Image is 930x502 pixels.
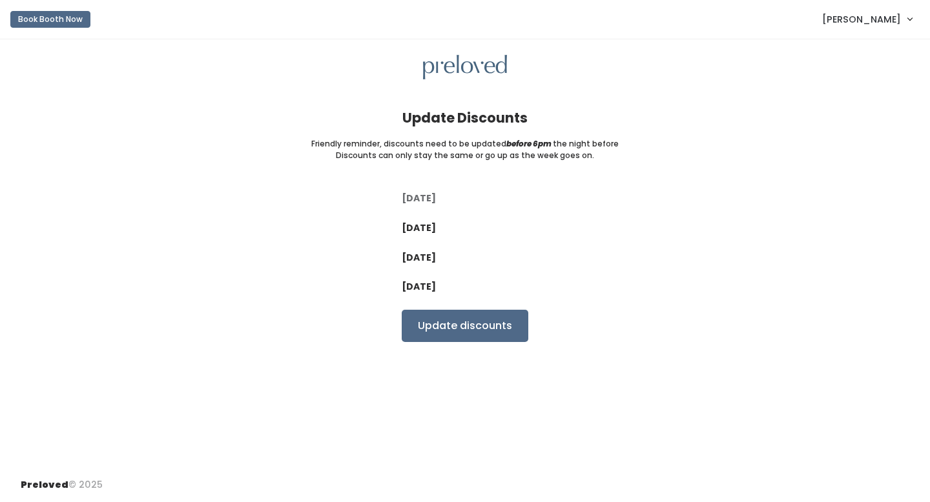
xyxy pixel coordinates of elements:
label: [DATE] [402,251,436,265]
label: [DATE] [402,192,436,205]
h4: Update Discounts [402,110,528,125]
a: Book Booth Now [10,5,90,34]
label: [DATE] [402,221,436,235]
label: [DATE] [402,280,436,294]
img: preloved logo [423,55,507,80]
button: Book Booth Now [10,11,90,28]
a: [PERSON_NAME] [809,5,925,33]
input: Update discounts [402,310,528,342]
span: Preloved [21,478,68,491]
i: before 6pm [506,138,552,149]
small: Friendly reminder, discounts need to be updated the night before [311,138,619,150]
small: Discounts can only stay the same or go up as the week goes on. [336,150,594,161]
span: [PERSON_NAME] [822,12,901,26]
div: © 2025 [21,468,103,492]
